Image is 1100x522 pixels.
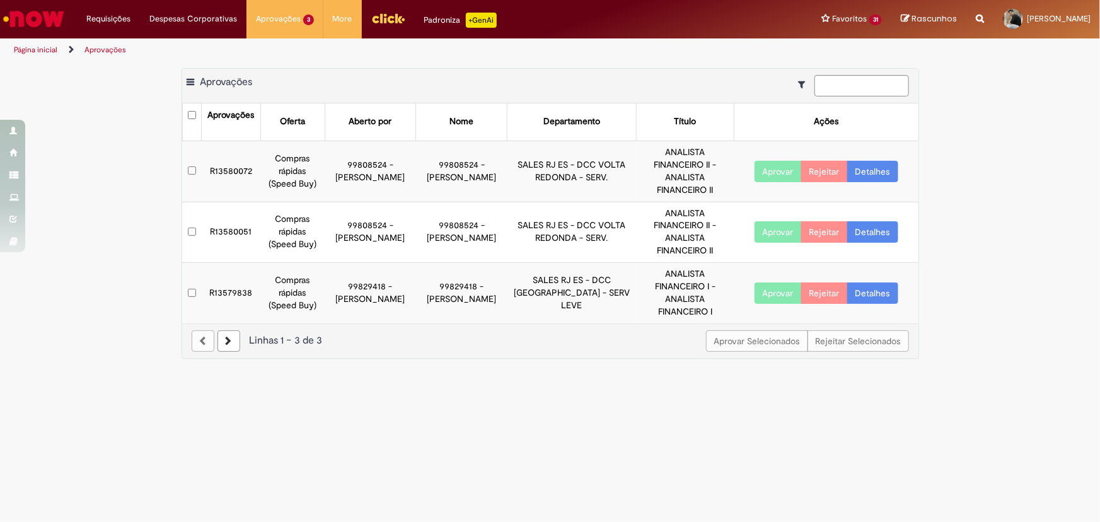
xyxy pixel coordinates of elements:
[303,14,314,25] span: 3
[202,103,260,141] th: Aprovações
[325,263,416,323] td: 99829418 - [PERSON_NAME]
[149,13,237,25] span: Despesas Corporativas
[325,141,416,202] td: 99808524 - [PERSON_NAME]
[192,333,909,348] div: Linhas 1 − 3 de 3
[832,13,867,25] span: Favoritos
[84,45,126,55] a: Aprovações
[14,45,57,55] a: Página inicial
[801,282,848,304] button: Rejeitar
[416,263,507,323] td: 99829418 - [PERSON_NAME]
[636,141,734,202] td: ANALISTA FINANCEIRO II - ANALISTA FINANCEIRO II
[847,161,898,182] a: Detalhes
[636,263,734,323] td: ANALISTA FINANCEIRO I - ANALISTA FINANCEIRO I
[416,202,507,263] td: 99808524 - [PERSON_NAME]
[1027,13,1091,24] span: [PERSON_NAME]
[755,282,802,304] button: Aprovar
[814,115,838,128] div: Ações
[200,76,253,88] span: Aprovações
[1,6,66,32] img: ServiceNow
[325,202,416,263] td: 99808524 - [PERSON_NAME]
[847,221,898,243] a: Detalhes
[847,282,898,304] a: Detalhes
[9,38,724,62] ul: Trilhas de página
[333,13,352,25] span: More
[202,141,260,202] td: R13580072
[202,263,260,323] td: R13579838
[416,141,507,202] td: 99808524 - [PERSON_NAME]
[799,80,812,89] i: Mostrar filtros para: Suas Solicitações
[256,13,301,25] span: Aprovações
[207,109,254,122] div: Aprovações
[466,13,497,28] p: +GenAi
[349,115,391,128] div: Aberto por
[260,141,325,202] td: Compras rápidas (Speed Buy)
[755,221,802,243] button: Aprovar
[424,13,497,28] div: Padroniza
[869,14,882,25] span: 31
[260,263,325,323] td: Compras rápidas (Speed Buy)
[801,161,848,182] button: Rejeitar
[86,13,130,25] span: Requisições
[755,161,802,182] button: Aprovar
[543,115,600,128] div: Departamento
[280,115,305,128] div: Oferta
[260,202,325,263] td: Compras rápidas (Speed Buy)
[371,9,405,28] img: click_logo_yellow_360x200.png
[636,202,734,263] td: ANALISTA FINANCEIRO II - ANALISTA FINANCEIRO II
[674,115,696,128] div: Título
[801,221,848,243] button: Rejeitar
[507,202,637,263] td: SALES RJ ES - DCC VOLTA REDONDA - SERV.
[202,202,260,263] td: R13580051
[912,13,957,25] span: Rascunhos
[449,115,473,128] div: Nome
[507,141,637,202] td: SALES RJ ES - DCC VOLTA REDONDA - SERV.
[507,263,637,323] td: SALES RJ ES - DCC [GEOGRAPHIC_DATA] - SERV LEVE
[901,13,957,25] a: Rascunhos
